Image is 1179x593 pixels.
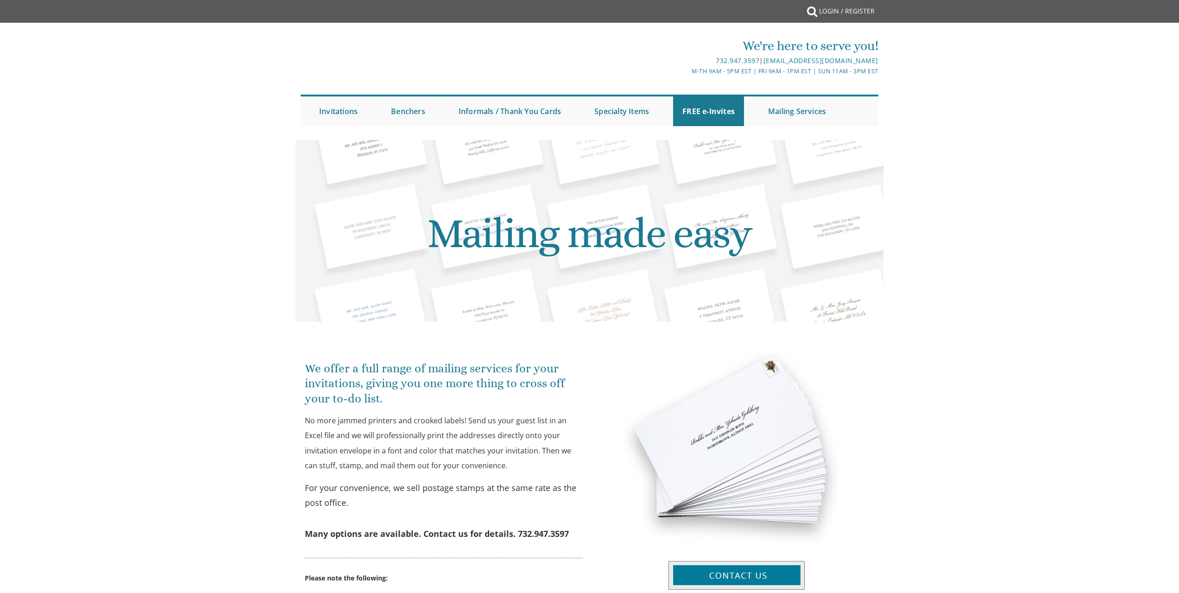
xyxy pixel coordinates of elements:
div: M-Th 9am - 5pm EST | Fri 9am - 1pm EST | Sun 11am - 3pm EST [494,66,878,76]
a: Invitations [310,96,367,126]
a: Specialty Items [585,96,658,126]
a: Informals / Thank You Cards [449,96,570,126]
a: Benchers [382,96,435,126]
a: FREE e-Invites [673,96,744,126]
p: No more jammed printers and crooked labels! Send us your guest list in an Excel file and we will ... [305,413,583,473]
a: [EMAIL_ADDRESS][DOMAIN_NAME] [763,56,878,65]
strong: Many options are available. Contact us for details. 732.947.3597 [305,528,569,539]
a: 732.947.3597 [716,56,759,65]
p: For your convenience, we sell postage stamps at the same rate as the post office. [305,480,583,510]
p: We offer a full range of mailing services for your invitations, giving you one more thing to cros... [305,361,583,406]
h1: Mailing made easy [303,147,877,319]
a: Mailing Services [759,96,835,126]
img: envelopes.png [597,331,877,561]
div: | [494,55,878,66]
div: We're here to serve you! [494,37,878,55]
img: contact-us-btn.jpg [668,561,805,590]
p: Please note the following: [305,558,583,584]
